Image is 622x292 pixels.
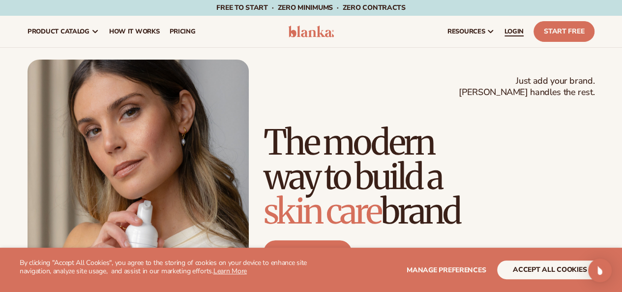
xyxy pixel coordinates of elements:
p: By clicking "Accept All Cookies", you agree to the storing of cookies on your device to enhance s... [20,259,311,276]
h1: The modern way to build a brand [264,125,594,228]
span: pricing [169,28,195,35]
a: How It Works [104,16,165,47]
a: product catalog [23,16,104,47]
a: LOGIN [500,16,529,47]
a: Start Free [533,21,594,42]
a: resources [443,16,500,47]
span: Manage preferences [407,265,486,275]
a: Learn More [213,266,247,276]
button: accept all cookies [497,260,602,279]
span: Just add your brand. [PERSON_NAME] handles the rest. [459,75,594,98]
span: LOGIN [504,28,524,35]
div: Open Intercom Messenger [588,259,612,282]
a: pricing [164,16,200,47]
a: Start free [264,240,352,264]
span: resources [447,28,485,35]
img: logo [288,26,334,37]
span: product catalog [28,28,89,35]
span: How It Works [109,28,160,35]
span: Free to start · ZERO minimums · ZERO contracts [216,3,405,12]
button: Manage preferences [407,260,486,279]
span: skin care [264,190,381,233]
